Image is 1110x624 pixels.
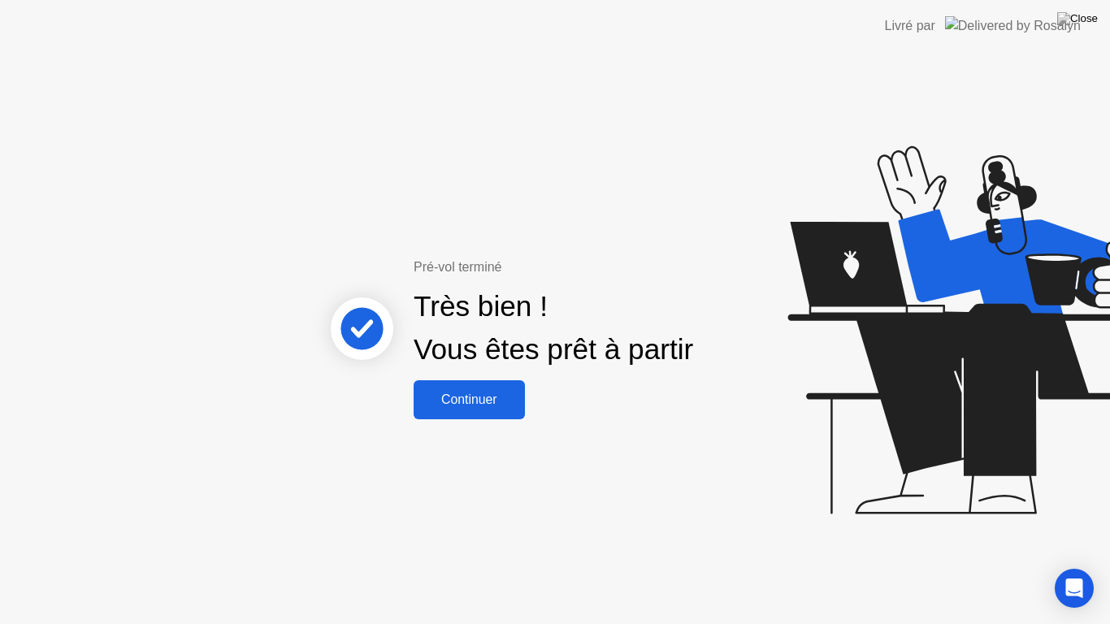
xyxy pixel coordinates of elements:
[414,380,525,419] button: Continuer
[414,258,749,277] div: Pré-vol terminé
[414,285,693,371] div: Très bien ! Vous êtes prêt à partir
[1057,12,1098,25] img: Close
[418,392,520,407] div: Continuer
[885,16,935,36] div: Livré par
[1055,569,1094,608] div: Open Intercom Messenger
[945,16,1081,35] img: Delivered by Rosalyn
